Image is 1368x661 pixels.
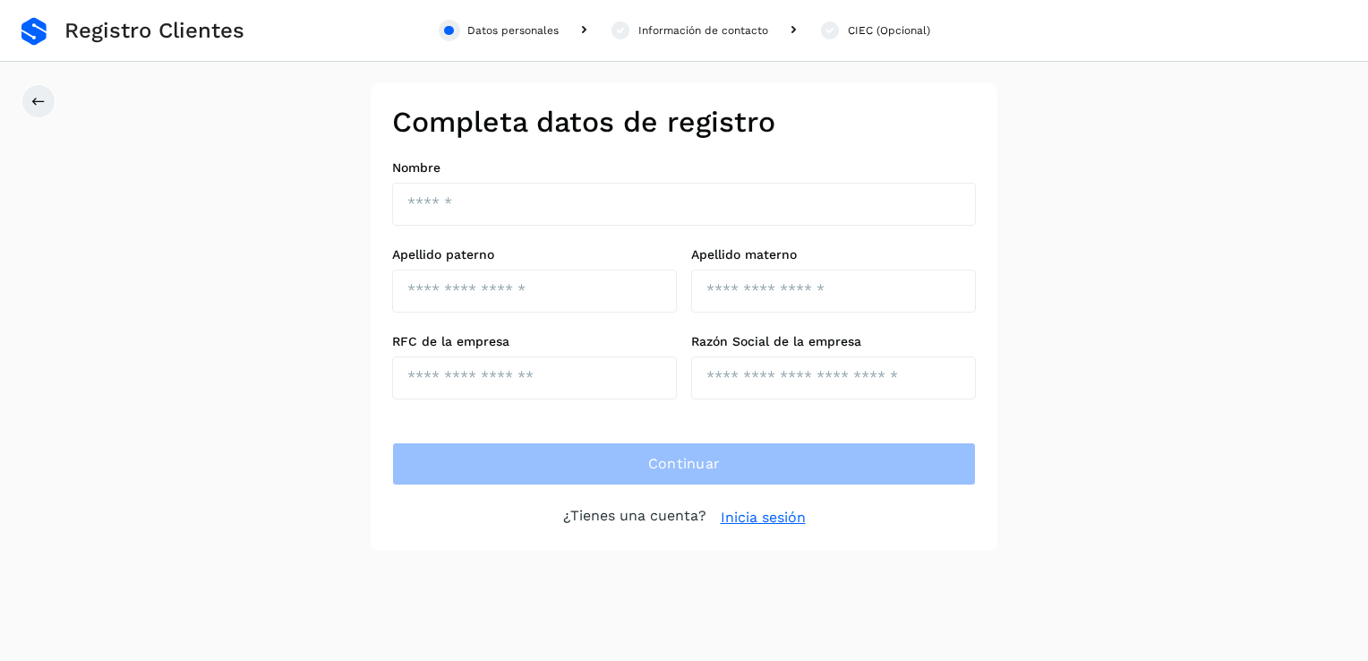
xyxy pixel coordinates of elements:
[467,22,559,39] div: Datos personales
[848,22,930,39] div: CIEC (Opcional)
[638,22,768,39] div: Información de contacto
[392,160,976,176] label: Nombre
[648,454,721,474] span: Continuar
[392,105,976,139] h2: Completa datos de registro
[392,442,976,485] button: Continuar
[691,247,976,262] label: Apellido materno
[563,507,706,528] p: ¿Tienes una cuenta?
[64,18,244,44] span: Registro Clientes
[392,334,677,349] label: RFC de la empresa
[392,247,677,262] label: Apellido paterno
[691,334,976,349] label: Razón Social de la empresa
[721,507,806,528] a: Inicia sesión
